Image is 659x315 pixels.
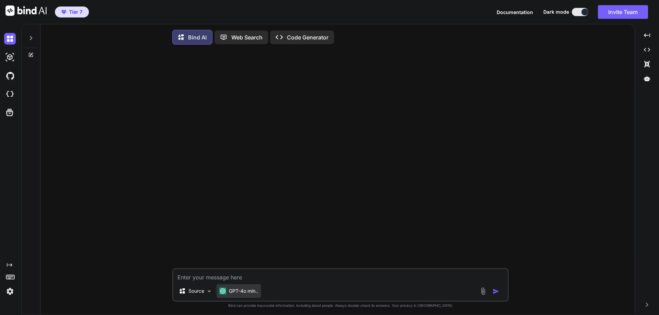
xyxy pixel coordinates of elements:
[287,33,328,41] p: Code Generator
[497,9,533,15] span: Documentation
[55,7,89,17] button: premiumTier 7
[61,10,66,14] img: premium
[69,9,82,15] span: Tier 7
[4,51,16,63] img: darkAi-studio
[5,5,47,16] img: Bind AI
[4,88,16,100] img: cloudideIcon
[206,288,212,294] img: Pick Models
[543,9,569,15] span: Dark mode
[4,33,16,45] img: darkChat
[479,287,487,295] img: attachment
[172,303,509,308] p: Bind can provide inaccurate information, including about people. Always double-check its answers....
[188,288,204,294] p: Source
[229,288,258,294] p: GPT-4o min..
[497,9,533,16] button: Documentation
[219,288,226,294] img: GPT-4o mini
[231,33,263,41] p: Web Search
[493,288,499,295] img: icon
[598,5,648,19] button: Invite Team
[4,70,16,82] img: githubDark
[4,286,16,297] img: settings
[188,33,207,41] p: Bind AI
